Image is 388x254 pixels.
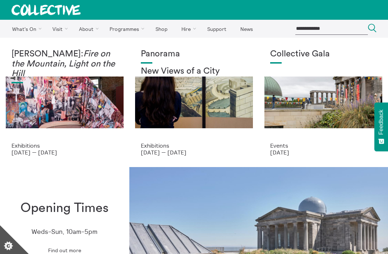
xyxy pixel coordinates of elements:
[259,38,388,167] a: Collective Gala 2023. Image credit Sally Jubb. Collective Gala Events [DATE]
[103,20,148,38] a: Programmes
[11,149,118,156] p: [DATE] — [DATE]
[149,20,174,38] a: Shop
[270,142,377,149] p: Events
[270,49,377,59] h1: Collective Gala
[201,20,232,38] a: Support
[32,228,97,236] p: Weds-Sun, 10am-5pm
[141,49,247,59] h1: Panorama
[11,50,115,78] em: Fire on the Mountain, Light on the Hill
[234,20,259,38] a: News
[270,149,377,156] p: [DATE]
[20,201,108,216] h1: Opening Times
[175,20,200,38] a: Hire
[129,38,259,167] a: Collective Panorama June 2025 small file 8 Panorama New Views of a City Exhibitions [DATE] — [DATE]
[141,142,247,149] p: Exhibitions
[46,20,71,38] a: Visit
[6,20,45,38] a: What's On
[141,66,247,77] h2: New Views of a City
[73,20,102,38] a: About
[11,142,118,149] p: Exhibitions
[374,102,388,151] button: Feedback - Show survey
[141,149,247,156] p: [DATE] — [DATE]
[378,110,384,135] span: Feedback
[48,248,81,253] span: Find out more
[11,49,118,79] h1: [PERSON_NAME]:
